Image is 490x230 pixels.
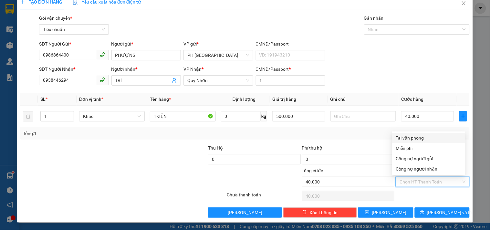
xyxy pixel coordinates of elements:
span: [PERSON_NAME] [228,209,262,216]
input: Ghi Chú [330,111,396,121]
div: Người nhận [111,66,181,73]
div: Chưa thanh toán [226,191,301,203]
div: Tại văn phòng [396,134,461,141]
input: VD: Bàn, Ghế [150,111,215,121]
input: 0 [272,111,325,121]
div: 0385306398 [5,29,71,38]
span: phone [100,77,105,82]
span: PH Sài Gòn [187,50,249,60]
div: CMND/Passport [256,66,325,73]
div: VP gửi [183,40,253,47]
button: printer[PERSON_NAME] và In [415,207,470,218]
span: VP Nhận [183,67,202,72]
button: delete [23,111,33,121]
div: SĐT Người Nhận [39,66,109,73]
span: Khác [83,111,141,121]
span: [PERSON_NAME] [372,209,407,216]
div: Miễn phí [396,145,461,152]
span: Định lượng [233,97,255,102]
div: Công nợ người gửi [396,155,461,162]
div: Cước gửi hàng sẽ được ghi vào công nợ của người gửi [392,153,465,164]
th: Ghi chú [328,93,399,106]
span: Tên hàng [150,97,171,102]
span: user-add [172,78,177,83]
span: close [461,1,466,6]
span: Giá trị hàng [272,97,296,102]
span: delete [302,210,307,215]
div: Công nợ người nhận [396,165,461,172]
span: Quy Nhơn [187,76,249,85]
span: Xóa Thông tin [309,209,338,216]
div: TUYẾT [76,21,121,29]
span: phone [100,52,105,57]
span: plus [460,114,467,119]
div: SĐT Người Gửi [39,40,109,47]
span: SL [40,97,46,102]
span: Nhận: [76,6,91,13]
div: 1 [76,38,121,46]
div: Quy Nhơn [76,5,121,21]
button: plus [459,111,467,121]
div: CMND/Passport [256,40,325,47]
button: deleteXóa Thông tin [283,207,357,218]
span: printer [420,210,424,215]
div: Người gửi [111,40,181,47]
span: Tổng cước [302,168,323,173]
span: [PERSON_NAME] và In [427,209,472,216]
span: Gửi: [5,6,16,13]
div: PH [GEOGRAPHIC_DATA] [5,5,71,21]
span: kg [261,111,267,121]
div: Cước gửi hàng sẽ được ghi vào công nợ của người nhận [392,164,465,174]
button: [PERSON_NAME] [208,207,282,218]
div: 0976517753 [76,29,121,38]
label: Gán nhãn [364,16,384,21]
span: Thu Hộ [208,145,223,151]
span: Đơn vị tính [79,97,103,102]
div: HOÀI AN [5,21,71,29]
span: Gói vận chuyển [39,16,72,21]
span: save [365,210,370,215]
div: Phí thu hộ [302,144,395,154]
button: save[PERSON_NAME] [358,207,413,218]
span: Cước hàng [401,97,423,102]
div: Tổng: 1 [23,130,190,137]
span: Tiêu chuẩn [43,25,105,34]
